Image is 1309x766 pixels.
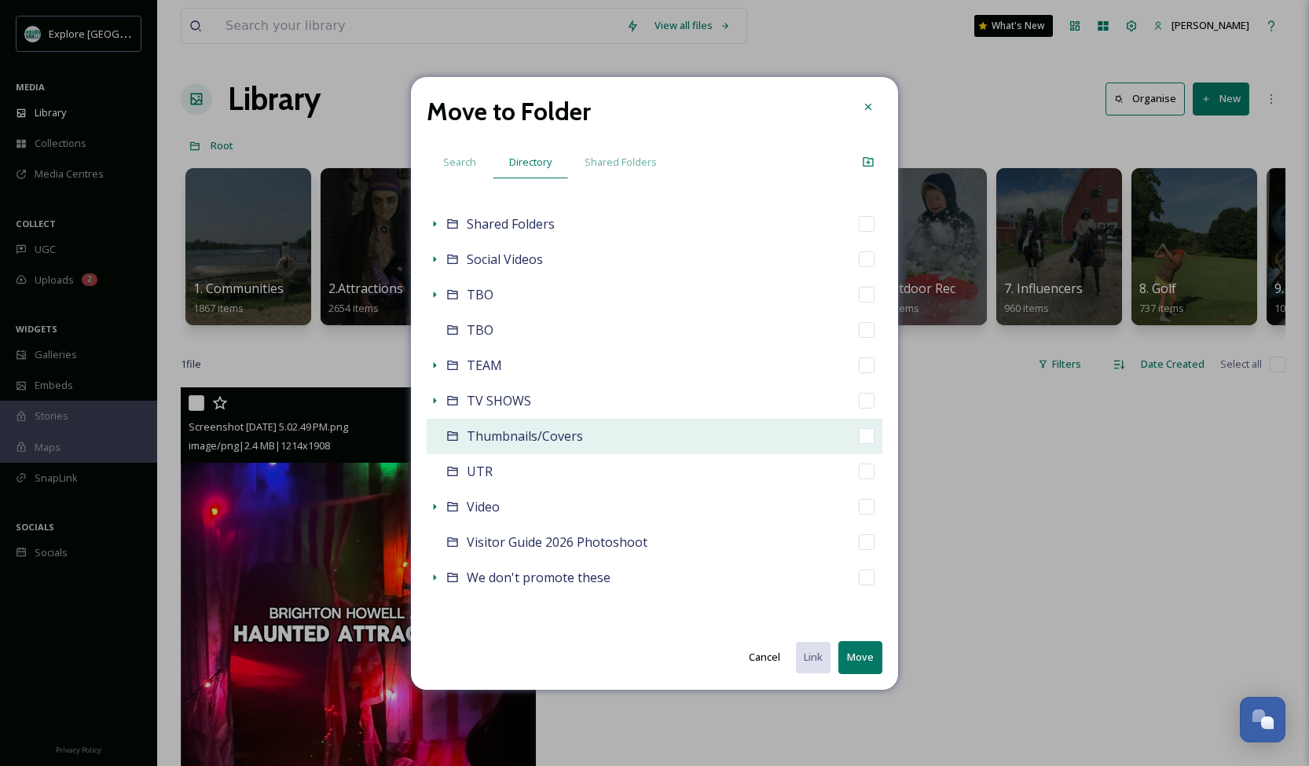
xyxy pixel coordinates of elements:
[467,427,583,445] span: Thumbnails/Covers
[443,155,476,170] span: Search
[427,93,591,130] h2: Move to Folder
[838,641,882,673] button: Move
[1240,697,1285,742] button: Open Chat
[585,155,657,170] span: Shared Folders
[509,155,552,170] span: Directory
[467,286,493,303] span: TBO
[467,251,543,268] span: Social Videos
[467,357,502,374] span: TEAM
[467,569,610,586] span: We don't promote these
[467,498,500,515] span: Video
[796,642,830,673] button: Link
[467,215,555,233] span: Shared Folders
[467,392,531,409] span: TV SHOWS
[741,642,788,673] button: Cancel
[467,533,647,551] span: Visitor Guide 2026 Photoshoot
[467,321,493,339] span: TBO
[467,463,493,480] span: UTR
